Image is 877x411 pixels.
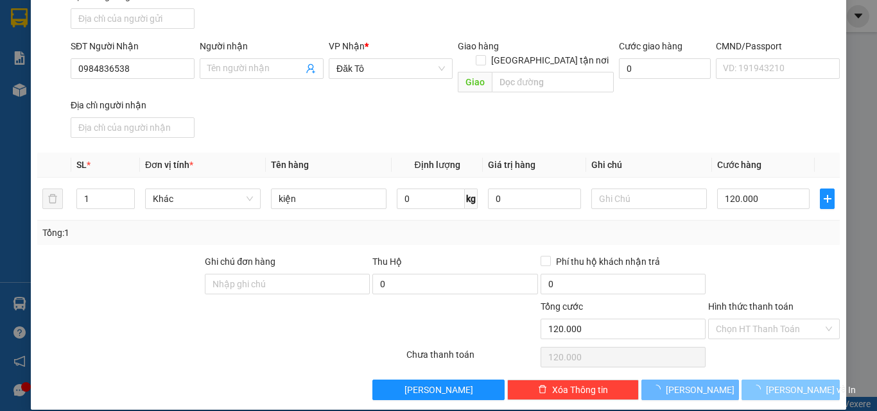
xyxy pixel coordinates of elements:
span: Tên hàng [271,160,309,170]
span: delete [538,385,547,395]
input: Cước giao hàng [619,58,711,79]
span: [PERSON_NAME] và In [766,383,856,397]
label: Hình thức thanh toán [708,301,794,312]
label: Ghi chú đơn hàng [205,256,275,267]
button: [PERSON_NAME] [641,380,740,400]
span: Cước hàng [717,160,761,170]
span: Thu Hộ [372,256,402,267]
button: [PERSON_NAME] và In [742,380,840,400]
span: loading [652,385,666,394]
div: Chưa thanh toán [405,348,539,370]
span: Giao [458,72,492,92]
th: Ghi chú [586,153,712,178]
button: deleteXóa Thông tin [507,380,639,400]
input: 0 [488,189,580,209]
span: Xóa Thông tin [552,383,608,397]
span: Gửi: [11,12,31,26]
div: cam nh [83,42,186,57]
span: [PERSON_NAME] [666,383,734,397]
span: Giá trị hàng [488,160,535,170]
button: delete [42,189,63,209]
div: Bến [PERSON_NAME] [83,11,186,42]
span: Định lượng [414,160,460,170]
span: kg [465,189,478,209]
div: Địa chỉ người nhận [71,98,195,112]
span: Đơn vị tính [145,160,193,170]
span: [PERSON_NAME] [404,383,473,397]
span: loading [752,385,766,394]
input: Địa chỉ của người gửi [71,8,195,29]
span: user-add [306,63,316,74]
span: Đăk Tô [336,59,445,78]
span: VP Nhận [329,41,365,51]
div: 0378020358 [83,57,186,75]
span: Nhận: [83,12,114,26]
span: CC : [82,86,100,99]
span: plus [821,194,834,204]
input: Ghi Chú [591,189,707,209]
span: Khác [153,189,253,208]
button: [PERSON_NAME] [372,380,504,400]
div: Người nhận [200,39,324,53]
span: Giao hàng [458,41,499,51]
button: plus [820,189,835,209]
div: An Sương [11,11,74,42]
div: 200.000 [82,83,187,101]
div: SĐT Người Nhận [71,39,195,53]
span: Tổng cước [541,301,583,312]
div: CMND/Passport [716,39,840,53]
input: Ghi chú đơn hàng [205,274,370,294]
span: [GEOGRAPHIC_DATA] tận nơi [486,53,614,67]
input: Dọc đường [492,72,614,92]
span: SL [76,160,87,170]
div: Tổng: 1 [42,226,340,240]
input: VD: Bàn, Ghế [271,189,386,209]
label: Cước giao hàng [619,41,682,51]
span: Phí thu hộ khách nhận trả [551,255,665,269]
input: Địa chỉ của người nhận [71,117,195,138]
